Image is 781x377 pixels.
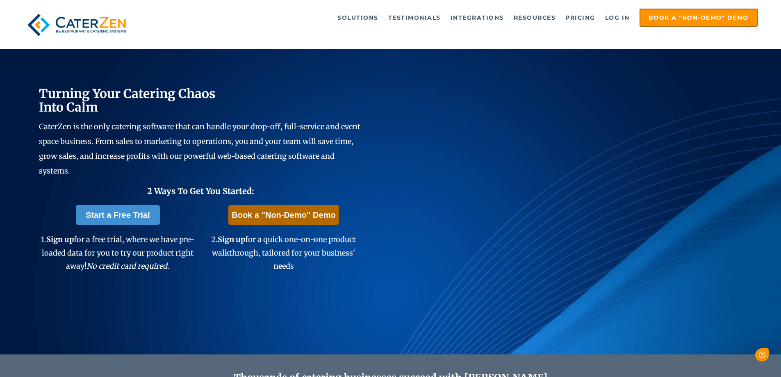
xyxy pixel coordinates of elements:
[228,205,339,225] a: Book a "Non-Demo" Demo
[640,9,758,27] a: Book a "Non-Demo" Demo
[211,235,356,271] span: 2. for a quick one-on-one product walkthrough, tailored for your business' needs
[41,235,194,271] span: 1. for a free trial, where we have pre-loaded data for you to try our product right away!
[218,235,245,244] span: Sign up
[46,235,74,244] span: Sign up
[561,9,599,26] a: Pricing
[446,9,508,26] a: Integrations
[87,261,169,271] em: No credit card required.
[333,9,383,26] a: Solutions
[76,205,160,225] a: Start a Free Trial
[39,122,360,176] span: CaterZen is the only catering software that can handle your drop-off, full-service and event spac...
[708,345,772,368] iframe: Help widget launcher
[39,86,216,115] span: Turning Your Catering Chaos Into Calm
[601,9,634,26] a: Log in
[384,9,445,26] a: Testimonials
[147,186,254,196] span: 2 Ways To Get You Started:
[510,9,560,26] a: Resources
[149,9,758,27] div: Navigation Menu
[23,9,130,41] img: caterzen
